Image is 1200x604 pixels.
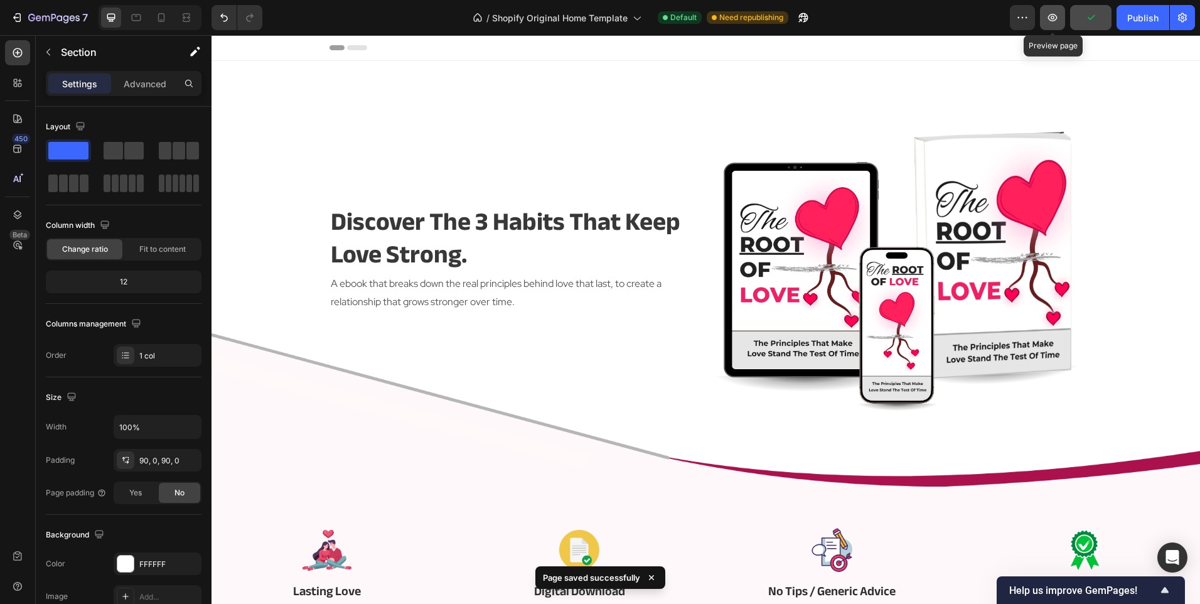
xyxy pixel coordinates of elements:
[62,244,108,255] span: Change ratio
[12,134,30,144] div: 450
[46,421,67,433] div: Width
[62,77,97,90] p: Settings
[46,527,107,544] div: Background
[46,389,79,406] div: Size
[139,455,198,466] div: 90, 0, 90, 0
[46,316,144,333] div: Columns management
[13,548,219,564] p: Lasting Love
[5,5,94,30] button: 7
[1117,5,1169,30] button: Publish
[518,548,724,564] p: No Tips / Generic Advice
[124,77,166,90] p: Advanced
[139,350,198,362] div: 1 col
[114,416,201,438] input: Auto
[46,591,68,602] div: Image
[90,490,141,540] img: root_41.png
[1009,583,1172,598] button: Show survey - Help us improve GemPages!
[212,5,262,30] div: Undo/Redo
[343,490,393,540] img: root_31.png
[82,10,88,25] p: 7
[174,487,185,499] span: No
[848,490,898,540] img: root_26.png
[486,11,490,24] span: /
[9,230,30,240] div: Beta
[46,119,88,136] div: Layout
[46,487,107,499] div: Page padding
[543,571,640,584] p: Page saved successfully
[1157,542,1187,573] div: Open Intercom Messenger
[212,35,1200,604] iframe: Design area
[46,217,112,234] div: Column width
[505,70,871,377] img: The_Root_Of_Love_cover.png
[139,591,198,603] div: Add...
[61,45,164,60] p: Section
[1009,585,1157,596] span: Help us improve GemPages!
[139,559,198,570] div: FFFFFF
[492,11,628,24] span: Shopify Original Home Template
[46,455,75,466] div: Padding
[670,12,697,23] span: Default
[770,548,977,564] p: 30-day guarantee
[719,12,783,23] span: Need republishing
[1127,11,1159,24] div: Publish
[139,244,186,255] span: Fit to content
[48,273,199,291] div: 12
[265,548,471,564] p: digital download
[46,350,67,361] div: Order
[129,487,142,499] span: Yes
[46,558,65,569] div: Color
[596,490,646,540] img: root_29.png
